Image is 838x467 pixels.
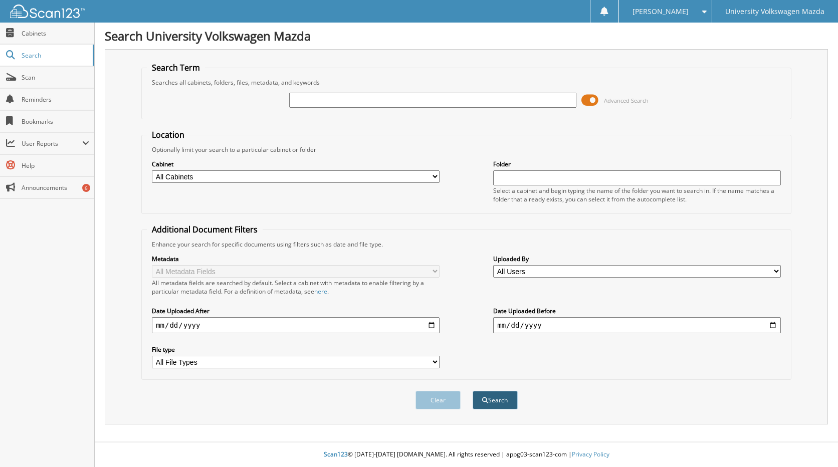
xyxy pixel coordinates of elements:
[22,95,89,104] span: Reminders
[314,287,327,296] a: here
[152,255,440,263] label: Metadata
[152,279,440,296] div: All metadata fields are searched by default. Select a cabinet with metadata to enable filtering b...
[147,145,786,154] div: Optionally limit your search to a particular cabinet or folder
[147,129,189,140] legend: Location
[22,161,89,170] span: Help
[10,5,85,18] img: scan123-logo-white.svg
[604,97,649,104] span: Advanced Search
[152,345,440,354] label: File type
[152,160,440,168] label: Cabinet
[152,307,440,315] label: Date Uploaded After
[147,78,786,87] div: Searches all cabinets, folders, files, metadata, and keywords
[105,28,828,44] h1: Search University Volkswagen Mazda
[22,117,89,126] span: Bookmarks
[493,160,781,168] label: Folder
[22,29,89,38] span: Cabinets
[22,139,82,148] span: User Reports
[22,183,89,192] span: Announcements
[633,9,689,15] span: [PERSON_NAME]
[95,442,838,467] div: © [DATE]-[DATE] [DOMAIN_NAME]. All rights reserved | appg03-scan123-com |
[152,317,440,333] input: start
[22,73,89,82] span: Scan
[572,450,609,458] a: Privacy Policy
[788,419,838,467] iframe: Chat Widget
[324,450,348,458] span: Scan123
[82,184,90,192] div: 6
[147,240,786,249] div: Enhance your search for specific documents using filters such as date and file type.
[22,51,88,60] span: Search
[493,307,781,315] label: Date Uploaded Before
[147,62,205,73] legend: Search Term
[493,255,781,263] label: Uploaded By
[725,9,824,15] span: University Volkswagen Mazda
[147,224,263,235] legend: Additional Document Filters
[415,391,461,409] button: Clear
[473,391,518,409] button: Search
[493,317,781,333] input: end
[493,186,781,203] div: Select a cabinet and begin typing the name of the folder you want to search in. If the name match...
